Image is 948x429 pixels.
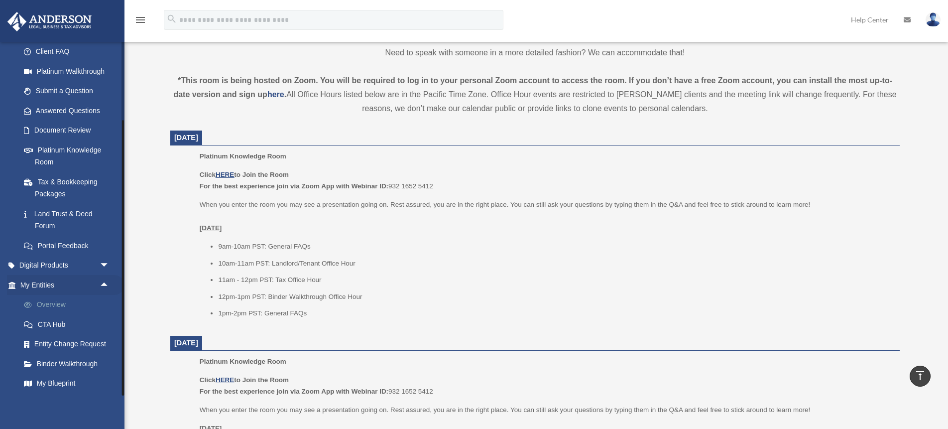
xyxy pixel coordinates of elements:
[14,42,124,62] a: Client FAQ
[14,314,124,334] a: CTA Hub
[216,171,234,178] a: HERE
[14,172,124,204] a: Tax & Bookkeeping Packages
[284,90,286,99] strong: .
[173,76,892,99] strong: *This room is being hosted on Zoom. You will be required to log in to your personal Zoom account ...
[170,46,900,60] p: Need to speak with someone in a more detailed fashion? We can accommodate that!
[218,258,893,270] li: 10am-11am PST: Landlord/Tenant Office Hour
[14,140,119,172] a: Platinum Knowledge Room
[926,12,941,27] img: User Pic
[7,256,124,276] a: Digital Productsarrow_drop_down
[200,199,893,234] p: When you enter the room you may see a presentation going on. Rest assured, you are in the right p...
[200,171,289,178] b: Click to Join the Room
[14,334,124,354] a: Entity Change Request
[14,81,124,101] a: Submit a Question
[166,13,177,24] i: search
[14,354,124,374] a: Binder Walkthrough
[100,256,119,276] span: arrow_drop_down
[200,169,893,192] p: 932 1652 5412
[914,370,926,382] i: vertical_align_top
[14,121,124,141] a: Document Review
[200,404,893,416] p: When you enter the room you may see a presentation going on. Rest assured, you are in the right p...
[216,376,234,384] a: HERE
[218,307,893,319] li: 1pm-2pm PST: General FAQs
[4,12,95,31] img: Anderson Advisors Platinum Portal
[14,61,124,81] a: Platinum Walkthrough
[100,275,119,295] span: arrow_drop_up
[218,291,893,303] li: 12pm-1pm PST: Binder Walkthrough Office Hour
[200,182,388,190] b: For the best experience join via Zoom App with Webinar ID:
[14,393,124,413] a: Tax Due Dates
[174,134,198,142] span: [DATE]
[134,17,146,26] a: menu
[200,358,286,365] span: Platinum Knowledge Room
[910,366,931,387] a: vertical_align_top
[170,74,900,116] div: All Office Hours listed below are in the Pacific Time Zone. Office Hour events are restricted to ...
[200,224,222,232] u: [DATE]
[14,236,124,256] a: Portal Feedback
[200,152,286,160] span: Platinum Knowledge Room
[200,388,388,395] b: For the best experience join via Zoom App with Webinar ID:
[218,274,893,286] li: 11am - 12pm PST: Tax Office Hour
[14,204,124,236] a: Land Trust & Deed Forum
[200,376,289,384] b: Click to Join the Room
[200,374,893,398] p: 932 1652 5412
[7,275,124,295] a: My Entitiesarrow_drop_up
[14,374,124,394] a: My Blueprint
[134,14,146,26] i: menu
[267,90,284,99] a: here
[14,101,124,121] a: Answered Questions
[218,241,893,253] li: 9am-10am PST: General FAQs
[14,295,124,315] a: Overview
[174,339,198,347] span: [DATE]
